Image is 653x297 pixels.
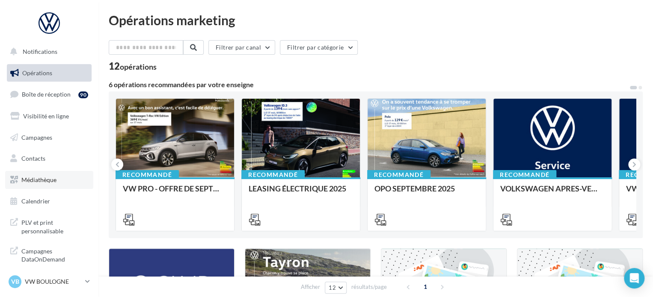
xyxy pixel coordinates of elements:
[5,213,93,238] a: PLV et print personnalisable
[5,43,90,61] button: Notifications
[123,184,227,201] div: VW PRO - OFFRE DE SEPTEMBRE 25
[120,63,157,71] div: opérations
[5,242,93,267] a: Campagnes DataOnDemand
[280,40,358,55] button: Filtrer par catégorie
[329,284,336,291] span: 12
[109,14,643,26] div: Opérations marketing
[208,40,275,55] button: Filtrer par canal
[22,91,71,98] span: Boîte de réception
[22,69,52,76] span: Opérations
[5,85,93,103] a: Boîte de réception90
[351,283,387,291] span: résultats/page
[21,245,88,264] span: Campagnes DataOnDemand
[109,62,157,71] div: 12
[249,184,353,201] div: LEASING ÉLECTRIQUE 2025
[21,197,50,205] span: Calendrier
[624,268,644,288] div: Open Intercom Messenger
[21,176,56,183] span: Médiathèque
[500,184,605,201] div: VOLKSWAGEN APRES-VENTE
[367,170,430,179] div: Recommandé
[5,107,93,125] a: Visibilité en ligne
[5,150,93,168] a: Contacts
[11,277,19,286] span: VB
[7,273,92,290] a: VB VW BOULOGNE
[493,170,556,179] div: Recommandé
[78,91,88,98] div: 90
[5,192,93,210] a: Calendrier
[21,133,52,141] span: Campagnes
[21,217,88,235] span: PLV et print personnalisable
[109,81,629,88] div: 6 opérations recommandées par votre enseigne
[25,277,82,286] p: VW BOULOGNE
[241,170,305,179] div: Recommandé
[301,283,320,291] span: Afficher
[5,64,93,82] a: Opérations
[325,282,347,294] button: 12
[23,112,69,120] span: Visibilité en ligne
[419,280,432,294] span: 1
[5,171,93,189] a: Médiathèque
[374,184,479,201] div: OPO SEPTEMBRE 2025
[116,170,179,179] div: Recommandé
[21,155,45,162] span: Contacts
[5,129,93,147] a: Campagnes
[23,48,57,55] span: Notifications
